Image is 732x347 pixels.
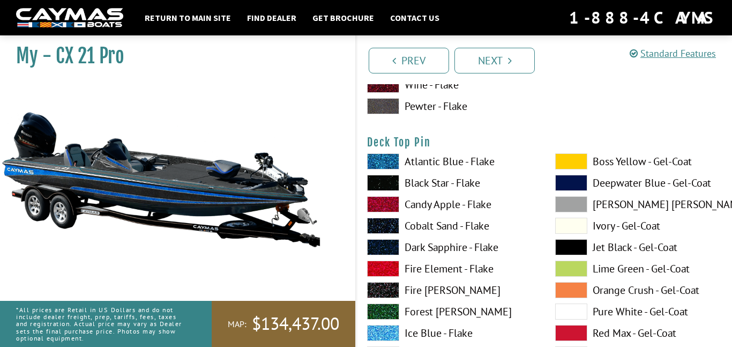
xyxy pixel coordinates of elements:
[252,313,339,335] span: $134,437.00
[307,11,379,25] a: Get Brochure
[555,304,722,320] label: Pure White - Gel-Coat
[16,44,328,68] h1: My - CX 21 Pro
[367,239,534,255] label: Dark Sapphire - Flake
[555,239,722,255] label: Jet Black - Gel-Coat
[367,98,534,114] label: Pewter - Flake
[555,175,722,191] label: Deepwater Blue - Gel-Coat
[369,48,449,73] a: Prev
[454,48,535,73] a: Next
[212,301,355,347] a: MAP:$134,437.00
[367,153,534,169] label: Atlantic Blue - Flake
[367,175,534,191] label: Black Star - Flake
[16,301,188,347] p: *All prices are Retail in US Dollars and do not include dealer freight, prep, tariffs, fees, taxe...
[367,218,534,234] label: Cobalt Sand - Flake
[228,319,247,330] span: MAP:
[555,153,722,169] label: Boss Yellow - Gel-Coat
[630,47,716,60] a: Standard Features
[555,196,722,212] label: [PERSON_NAME] [PERSON_NAME] - Gel-Coat
[555,218,722,234] label: Ivory - Gel-Coat
[367,261,534,277] label: Fire Element - Flake
[555,261,722,277] label: Lime Green - Gel-Coat
[555,325,722,341] label: Red Max - Gel-Coat
[367,282,534,298] label: Fire [PERSON_NAME]
[242,11,302,25] a: Find Dealer
[555,282,722,298] label: Orange Crush - Gel-Coat
[367,196,534,212] label: Candy Apple - Flake
[569,6,716,29] div: 1-888-4CAYMAS
[139,11,236,25] a: Return to main site
[385,11,445,25] a: Contact Us
[367,325,534,341] label: Ice Blue - Flake
[367,136,721,149] h4: Deck Top Pin
[16,8,123,28] img: white-logo-c9c8dbefe5ff5ceceb0f0178aa75bf4bb51f6bca0971e226c86eb53dfe498488.png
[367,304,534,320] label: Forest [PERSON_NAME]
[367,77,534,93] label: Wine - Flake
[366,46,732,73] ul: Pagination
